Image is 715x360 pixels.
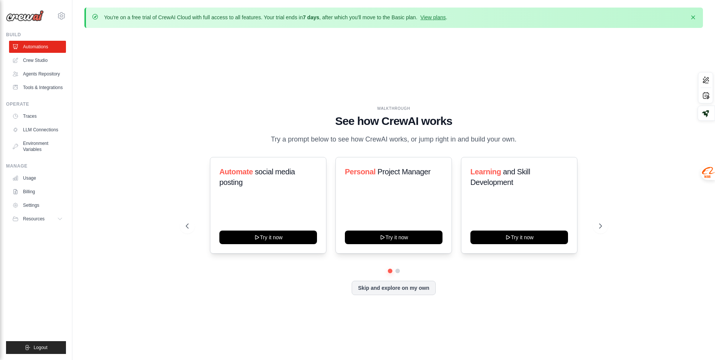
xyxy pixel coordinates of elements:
span: social media posting [219,168,295,186]
a: Environment Variables [9,137,66,155]
a: Billing [9,186,66,198]
a: LLM Connections [9,124,66,136]
a: Agents Repository [9,68,66,80]
span: Personal [345,168,375,176]
a: View plans [420,14,446,20]
h1: See how CrewAI works [186,114,602,128]
div: Manage [6,163,66,169]
span: Project Manager [377,168,430,176]
button: Logout [6,341,66,354]
p: You're on a free trial of CrewAI Cloud with full access to all features. Your trial ends in , aft... [104,14,447,21]
a: Usage [9,172,66,184]
div: Operate [6,101,66,107]
img: Logo [6,10,44,22]
a: Settings [9,199,66,211]
span: Resources [23,216,44,222]
a: Traces [9,110,66,122]
a: Crew Studio [9,54,66,66]
button: Try it now [470,231,568,244]
button: Skip and explore on my own [352,281,436,295]
a: Automations [9,41,66,53]
span: Logout [34,345,47,351]
button: Resources [9,213,66,225]
div: Build [6,32,66,38]
p: Try a prompt below to see how CrewAI works, or jump right in and build your own. [267,134,521,145]
span: Automate [219,168,253,176]
button: Try it now [345,231,442,244]
strong: 7 days [303,14,319,20]
a: Tools & Integrations [9,82,66,94]
button: Try it now [219,231,317,244]
span: Learning [470,168,501,176]
div: WALKTHROUGH [186,106,602,111]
